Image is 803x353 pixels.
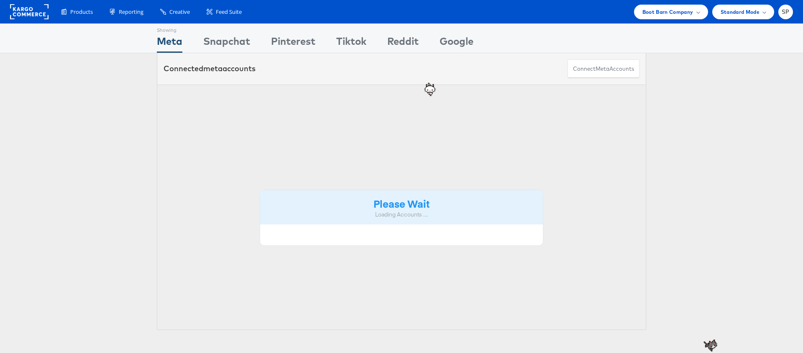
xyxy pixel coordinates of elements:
[164,63,256,74] div: Connected accounts
[596,65,609,73] span: meta
[216,8,242,16] span: Feed Suite
[782,9,790,15] span: SP
[119,8,143,16] span: Reporting
[373,196,430,210] strong: Please Wait
[70,8,93,16] span: Products
[169,8,190,16] span: Creative
[440,34,473,53] div: Google
[266,211,537,219] div: Loading Accounts ....
[387,34,419,53] div: Reddit
[157,24,182,34] div: Showing
[721,8,760,16] span: Standard Mode
[568,59,639,78] button: ConnectmetaAccounts
[336,34,366,53] div: Tiktok
[157,34,182,53] div: Meta
[203,64,222,73] span: meta
[271,34,315,53] div: Pinterest
[642,8,693,16] span: Boot Barn Company
[203,34,250,53] div: Snapchat
[419,80,440,100] img: xdCGF1zDlXLFStgBSAYGvjugqAG5X6AM88Bs6GNL7WhGgDSkgjtnYUaUhh5bT20+kRKcA3IJDSpjXJ03VNAJ+acHMA3hNpQ0p...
